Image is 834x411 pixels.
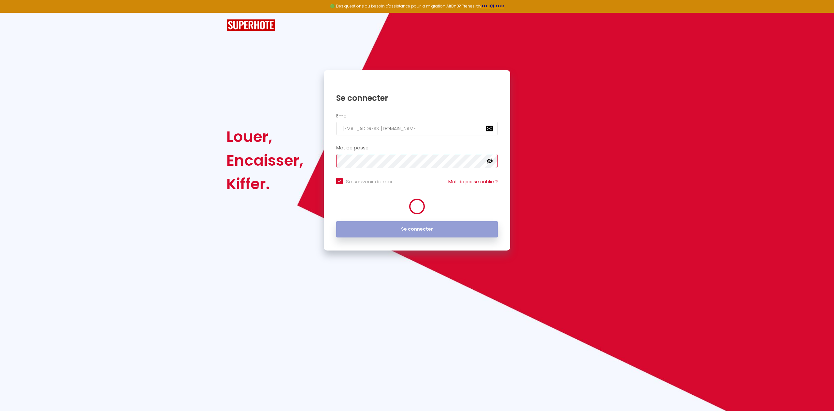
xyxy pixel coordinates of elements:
[226,125,303,148] div: Louer,
[226,149,303,172] div: Encaisser,
[336,122,498,135] input: Ton Email
[336,93,498,103] h1: Se connecter
[336,113,498,119] h2: Email
[336,221,498,237] button: Se connecter
[482,3,504,9] a: >>> ICI <<<<
[448,178,498,185] a: Mot de passe oublié ?
[226,19,275,31] img: SuperHote logo
[336,145,498,151] h2: Mot de passe
[226,172,303,196] div: Kiffer.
